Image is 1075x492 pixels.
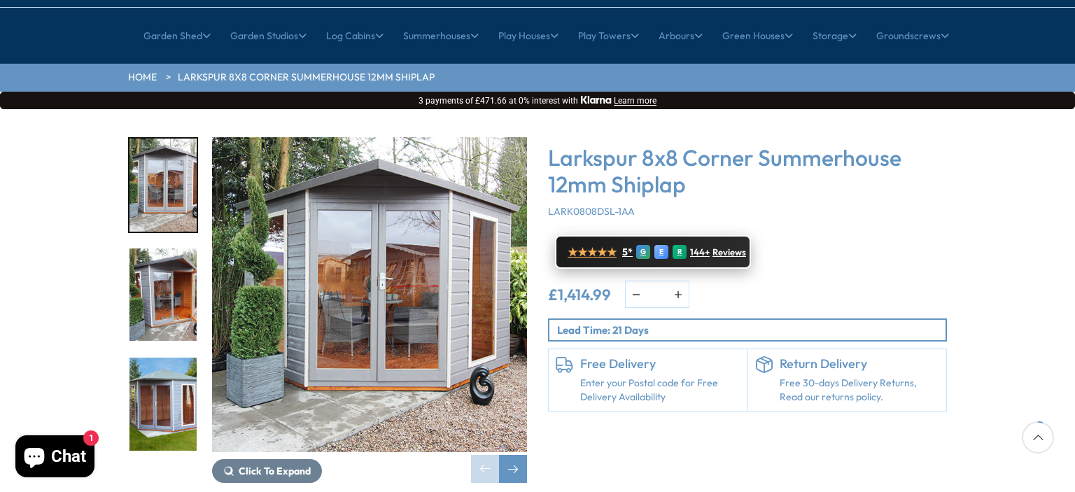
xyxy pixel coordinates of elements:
[548,144,947,198] h3: Larkspur 8x8 Corner Summerhouse 12mm Shiplap
[178,71,435,85] a: Larkspur 8x8 Corner Summerhouse 12mm Shiplap
[230,18,307,53] a: Garden Studios
[128,137,198,233] div: 1 / 16
[580,377,740,404] a: Enter your Postal code for Free Delivery Availability
[129,248,197,342] img: 7x7_8x8Larkspur_3_4a3f8f30-85f7-4d88-aa1b-0e7721a8ae93_200x200.jpg
[780,377,940,404] p: Free 30-days Delivery Returns, Read our returns policy.
[499,455,527,483] div: Next slide
[568,246,617,259] span: ★★★★★
[471,455,499,483] div: Previous slide
[403,18,479,53] a: Summerhouses
[212,137,527,483] div: 1 / 16
[326,18,384,53] a: Log Cabins
[555,235,751,269] a: ★★★★★ 5* G E R 144+ Reviews
[578,18,639,53] a: Play Towers
[128,247,198,343] div: 2 / 16
[239,465,311,477] span: Click To Expand
[876,18,949,53] a: Groundscrews
[548,205,635,218] span: LARK0808DSL-1AA
[673,245,687,259] div: R
[813,18,857,53] a: Storage
[654,245,668,259] div: E
[780,356,940,372] h6: Return Delivery
[557,323,946,337] p: Lead Time: 21 Days
[548,287,611,302] ins: £1,414.99
[722,18,793,53] a: Green Houses
[659,18,703,53] a: Arbours
[212,137,527,452] img: Larkspur 8x8 Corner Summerhouse 12mm Shiplap
[712,247,746,258] span: Reviews
[143,18,211,53] a: Garden Shed
[580,356,740,372] h6: Free Delivery
[212,459,322,483] button: Click To Expand
[636,245,650,259] div: G
[690,247,710,258] span: 144+
[129,358,197,451] img: 7x7_8x8Larkspur_2_54c689e7-0cf7-46a3-a589-709e1a6fd0b1_200x200.jpg
[128,356,198,452] div: 3 / 16
[11,435,99,481] inbox-online-store-chat: Shopify online store chat
[128,71,157,85] a: HOME
[498,18,558,53] a: Play Houses
[129,139,197,232] img: 7x7_8x8Larkspur_4_e767b21a-eab3-4e4f-9969-c49ab8752132_200x200.jpg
